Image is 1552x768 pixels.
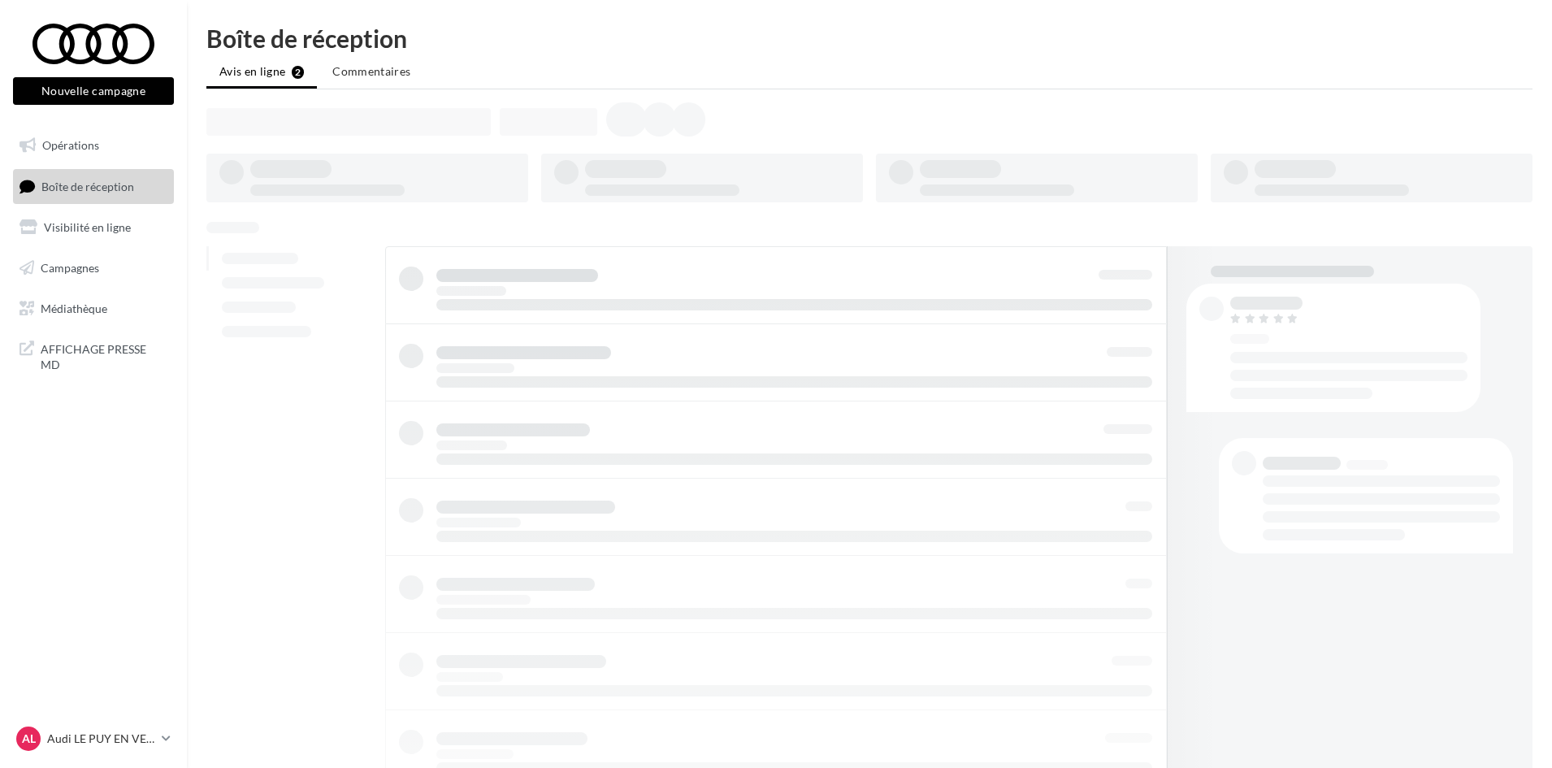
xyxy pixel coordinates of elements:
[47,731,155,747] p: Audi LE PUY EN VELAY
[13,77,174,105] button: Nouvelle campagne
[10,210,177,245] a: Visibilité en ligne
[10,251,177,285] a: Campagnes
[42,138,99,152] span: Opérations
[22,731,36,747] span: AL
[10,332,177,380] a: AFFICHAGE PRESSE MD
[13,723,174,754] a: AL Audi LE PUY EN VELAY
[10,292,177,326] a: Médiathèque
[332,64,410,78] span: Commentaires
[41,179,134,193] span: Boîte de réception
[41,301,107,315] span: Médiathèque
[10,128,177,163] a: Opérations
[41,261,99,275] span: Campagnes
[206,26,1532,50] div: Boîte de réception
[10,169,177,204] a: Boîte de réception
[41,338,167,373] span: AFFICHAGE PRESSE MD
[44,220,131,234] span: Visibilité en ligne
